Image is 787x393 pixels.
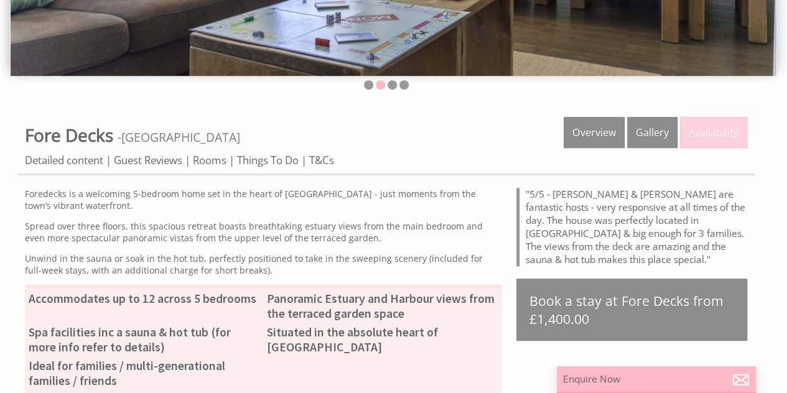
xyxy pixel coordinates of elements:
[25,188,501,211] p: Foredecks is a welcoming 5-bedroom home set in the heart of [GEOGRAPHIC_DATA] - just moments from...
[263,323,501,356] li: Situated in the absolute heart of [GEOGRAPHIC_DATA]
[25,323,263,356] li: Spa facilities inc a sauna & hot tub (for more info refer to details)
[25,153,103,167] a: Detailed content
[121,129,240,146] a: [GEOGRAPHIC_DATA]
[25,289,263,308] li: Accommodates up to 12 across 5 bedrooms
[627,117,678,148] a: Gallery
[563,372,750,386] p: Enquire Now
[25,220,501,244] p: Spread over three floors, this spacious retreat boasts breathtaking estuary views from the main b...
[25,252,501,276] p: Unwind in the sauna or soak in the hot tub, perfectly positioned to take in the sweeping scenery ...
[309,153,334,167] a: T&Cs
[680,117,747,148] a: Availability
[237,153,299,167] a: Things To Do
[114,153,182,167] a: Guest Reviews
[118,129,240,146] span: -
[564,117,625,148] a: Overview
[25,123,113,147] span: Fore Decks
[25,123,118,147] a: Fore Decks
[25,356,263,390] li: Ideal for families / multi-generational families / friends
[193,153,226,167] a: Rooms
[263,289,501,323] li: Panoramic Estuary and Harbour views from the terraced garden space
[516,279,747,341] a: Book a stay at Fore Decks from £1,400.00
[516,188,747,266] blockquote: "5/5 - [PERSON_NAME] & [PERSON_NAME] are fantastic hosts - very responsive at all times of the da...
